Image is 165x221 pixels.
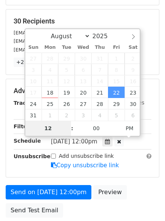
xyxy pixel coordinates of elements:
[127,185,165,221] iframe: Chat Widget
[125,75,141,87] span: August 16, 2025
[25,53,42,64] span: July 27, 2025
[14,123,33,129] strong: Filters
[14,17,151,25] h5: 30 Recipients
[93,185,126,199] a: Preview
[108,75,125,87] span: August 15, 2025
[58,109,75,121] span: September 2, 2025
[25,121,71,136] input: Hour
[91,87,108,98] span: August 21, 2025
[25,64,42,75] span: August 3, 2025
[14,47,98,53] small: [EMAIL_ADDRESS][DOMAIN_NAME]
[58,53,75,64] span: July 29, 2025
[108,87,125,98] span: August 22, 2025
[42,45,58,50] span: Mon
[125,98,141,109] span: August 30, 2025
[14,38,98,44] small: [EMAIL_ADDRESS][DOMAIN_NAME]
[59,152,114,160] label: Add unsubscribe link
[14,138,41,144] strong: Schedule
[14,100,39,106] strong: Tracking
[108,109,125,121] span: September 5, 2025
[125,109,141,121] span: September 6, 2025
[91,75,108,87] span: August 14, 2025
[25,87,42,98] span: August 17, 2025
[91,98,108,109] span: August 28, 2025
[108,64,125,75] span: August 8, 2025
[51,162,119,169] a: Copy unsubscribe link
[90,33,117,40] input: Year
[75,45,91,50] span: Wed
[75,98,91,109] span: August 27, 2025
[75,53,91,64] span: July 30, 2025
[14,58,45,67] a: +27 more
[42,98,58,109] span: August 25, 2025
[75,64,91,75] span: August 6, 2025
[119,121,140,136] span: Click to toggle
[125,45,141,50] span: Sat
[42,75,58,87] span: August 11, 2025
[25,45,42,50] span: Sun
[14,30,98,36] small: [EMAIL_ADDRESS][DOMAIN_NAME]
[91,53,108,64] span: July 31, 2025
[125,87,141,98] span: August 23, 2025
[25,75,42,87] span: August 10, 2025
[42,53,58,64] span: July 28, 2025
[58,45,75,50] span: Tue
[42,64,58,75] span: August 4, 2025
[6,203,63,218] a: Send Test Email
[14,153,51,159] strong: Unsubscribe
[91,64,108,75] span: August 7, 2025
[25,109,42,121] span: August 31, 2025
[91,45,108,50] span: Thu
[125,64,141,75] span: August 9, 2025
[58,98,75,109] span: August 26, 2025
[42,87,58,98] span: August 18, 2025
[108,53,125,64] span: August 1, 2025
[75,75,91,87] span: August 13, 2025
[108,98,125,109] span: August 29, 2025
[73,121,119,136] input: Minute
[125,53,141,64] span: August 2, 2025
[58,75,75,87] span: August 12, 2025
[108,45,125,50] span: Fri
[14,87,151,95] h5: Advanced
[42,109,58,121] span: September 1, 2025
[6,185,91,199] a: Send on [DATE] 12:00pm
[91,109,108,121] span: September 4, 2025
[51,138,97,145] span: [DATE] 12:00pm
[75,109,91,121] span: September 3, 2025
[75,87,91,98] span: August 20, 2025
[58,87,75,98] span: August 19, 2025
[58,64,75,75] span: August 5, 2025
[25,98,42,109] span: August 24, 2025
[71,121,73,136] span: :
